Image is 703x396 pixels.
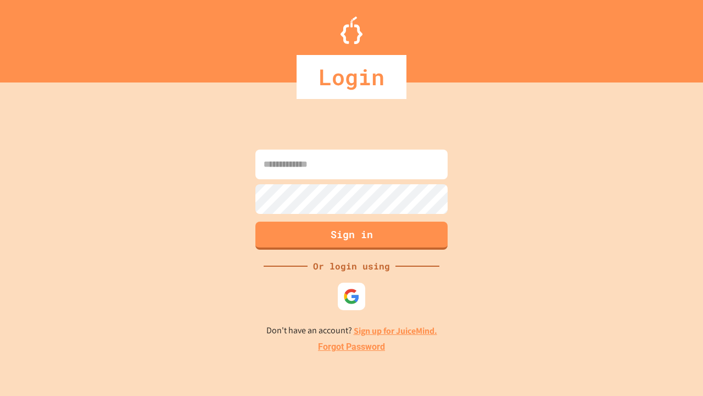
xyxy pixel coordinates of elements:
[255,222,448,250] button: Sign in
[343,288,360,305] img: google-icon.svg
[354,325,437,337] a: Sign up for JuiceMind.
[308,260,395,273] div: Or login using
[266,324,437,338] p: Don't have an account?
[341,16,362,44] img: Logo.svg
[318,340,385,354] a: Forgot Password
[297,55,406,99] div: Login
